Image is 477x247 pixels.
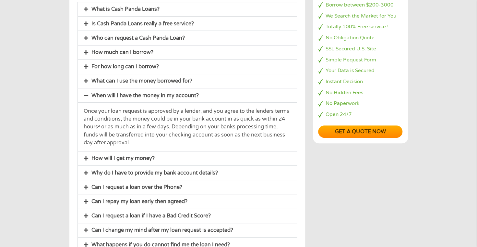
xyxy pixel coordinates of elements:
p: Once your loan request is approved by a lender, and you agree to the lenders terms and conditions... [84,107,291,147]
a: Can I request a loan over the Phone? [91,184,182,190]
div: Is Cash Panda Loans really a free service? [78,17,297,31]
li: Borrow between $200-3000 [318,1,402,9]
a: What is Cash Panda Loans? [91,6,160,12]
li: No Paperwork [318,100,402,107]
div: Can I repay my loan early then agreed? [78,194,297,208]
div: Who can request a Cash Panda Loan? [78,31,297,45]
li: No Obligation Quote [318,34,402,42]
a: How much can I borrow? [91,49,153,56]
div: For how long can I borrow? [78,60,297,74]
a: Can I request a loan if I have a Bad Credit Score? [91,213,211,219]
li: Totally 100% Free service ! [318,23,402,31]
div: What can I use the money borrowed for? [78,74,297,88]
div: Why do I have to provide my bank account details? [78,166,297,180]
a: Can I repay my loan early then agreed? [91,198,187,205]
a: Get a quote now [318,125,402,138]
div: Can I request a loan over the Phone? [78,180,297,194]
a: Why do I have to provide my bank account details? [91,170,218,176]
li: SSL Secured U.S. Site [318,45,402,53]
a: For how long can I borrow? [91,63,159,70]
div: When will I have the money in my account? [78,88,297,102]
div: How will I get my money? [78,151,297,165]
li: Open 24/7 [318,111,402,118]
div: Can I change my mind after my loan request is accepted? [78,223,297,237]
a: Who can request a Cash Panda Loan? [91,35,185,41]
a: How will I get my money? [91,155,155,162]
a: Is Cash Panda Loans really a free service? [91,20,194,27]
div: What is Cash Panda Loans? [78,2,297,16]
div: How much can I borrow? [78,45,297,59]
a: When will I have the money in my account? [91,92,199,99]
div: When will I have the money in my account? [78,102,297,151]
li: Instant Decision [318,78,402,85]
li: Your Data is Secured [318,67,402,74]
li: No Hidden Fees [318,89,402,97]
li: Simple Request Form [318,56,402,64]
a: What can I use the money borrowed for? [91,78,192,84]
li: We Search the Market for You [318,12,402,20]
a: Can I change my mind after my loan request is accepted? [91,227,233,233]
div: Can I request a loan if I have a Bad Credit Score? [78,209,297,223]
